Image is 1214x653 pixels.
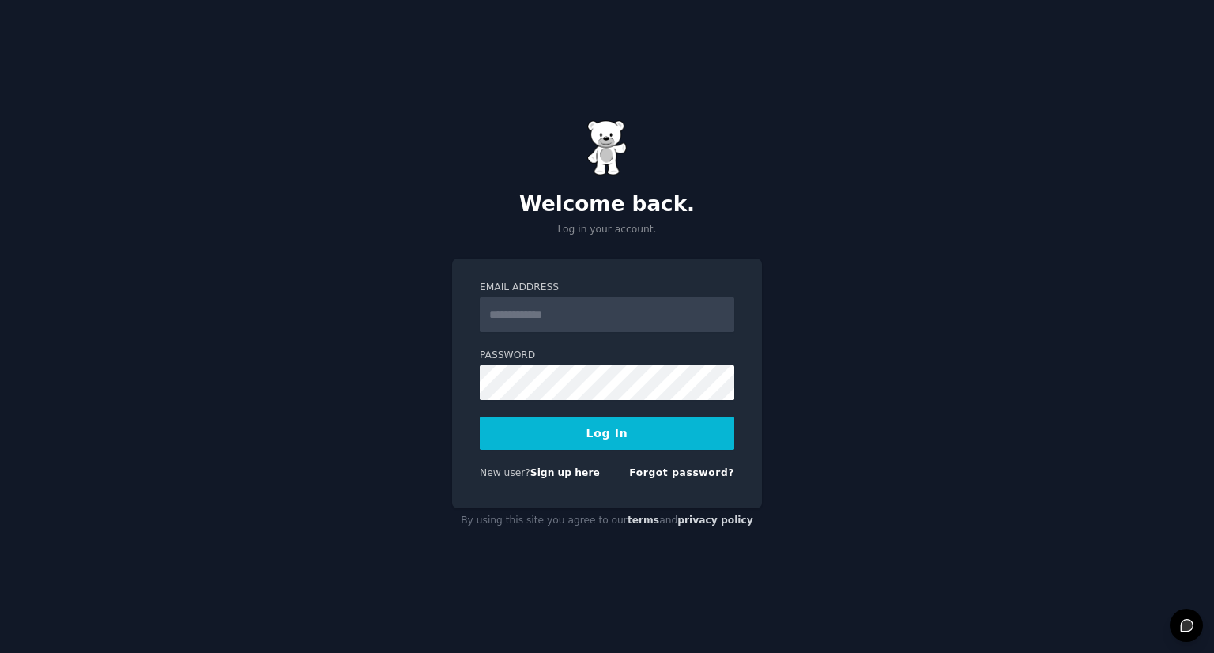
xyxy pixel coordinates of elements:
[677,515,753,526] a: privacy policy
[530,467,600,478] a: Sign up here
[587,120,627,176] img: Gummy Bear
[480,349,734,363] label: Password
[480,467,530,478] span: New user?
[452,508,762,534] div: By using this site you agree to our and
[629,467,734,478] a: Forgot password?
[480,417,734,450] button: Log In
[452,223,762,237] p: Log in your account.
[480,281,734,295] label: Email Address
[628,515,659,526] a: terms
[452,192,762,217] h2: Welcome back.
